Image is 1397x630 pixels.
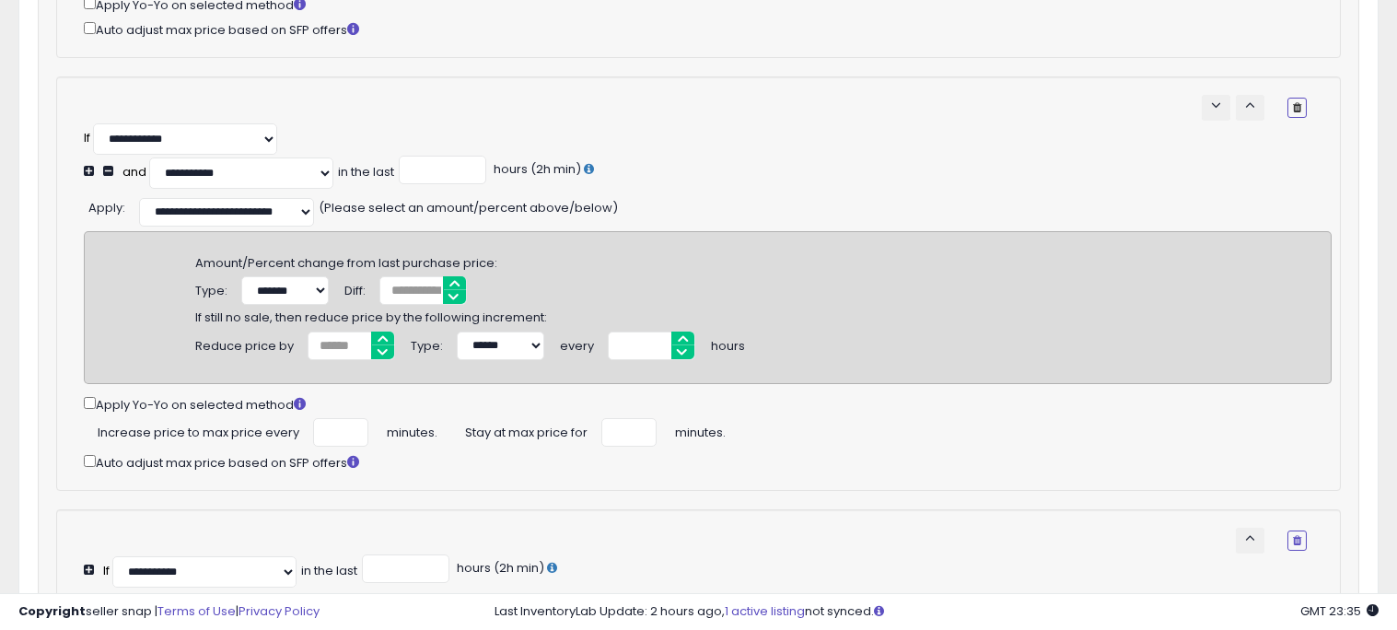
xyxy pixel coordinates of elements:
div: Type: [411,332,443,356]
span: hours (2h min) [491,160,581,178]
span: hours (2h min) [454,559,544,577]
span: keyboard_arrow_up [1241,530,1259,547]
div: : [88,592,125,616]
div: seller snap | | [18,603,320,621]
span: Apply [88,199,122,216]
button: keyboard_arrow_up [1236,528,1264,554]
span: Amount/Percent change from last purchase price: [195,248,497,272]
div: every [560,332,594,356]
div: in the last [338,164,394,181]
div: hours [711,332,745,356]
div: Type: [195,276,227,300]
a: Privacy Policy [239,602,320,620]
strong: Copyright [18,602,86,620]
div: Auto adjust max price based on SFP offers [84,18,1332,40]
div: in the last [301,563,357,580]
span: If still no sale, then reduce price by the following increment: [195,302,547,326]
span: keyboard_arrow_down [1207,97,1225,114]
div: Last InventoryLab Update: 2 hours ago, not synced. [495,603,1379,621]
div: Reduce price by [195,332,294,356]
i: Remove Condition [1293,535,1301,546]
span: minutes. [675,418,726,442]
div: : [88,193,125,217]
a: 1 active listing [725,602,805,620]
span: keyboard_arrow_up [1241,97,1259,114]
span: Increase price to max price every [98,418,299,442]
span: minutes. [387,418,437,442]
div: Auto adjust max price based on SFP offers [84,451,1332,472]
i: Remove Condition [1293,102,1301,113]
span: (Please select an amount/percent above/below) [319,193,618,217]
button: keyboard_arrow_down [1202,95,1230,121]
div: Diff: [344,276,366,300]
div: Apply Yo-Yo on selected method [84,393,1332,414]
a: Terms of Use [157,602,236,620]
i: Click here to read more about un-synced listings. [874,605,884,617]
span: Stay at max price for [465,418,588,442]
button: keyboard_arrow_up [1236,95,1264,121]
span: 2025-08-11 23:35 GMT [1300,602,1379,620]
